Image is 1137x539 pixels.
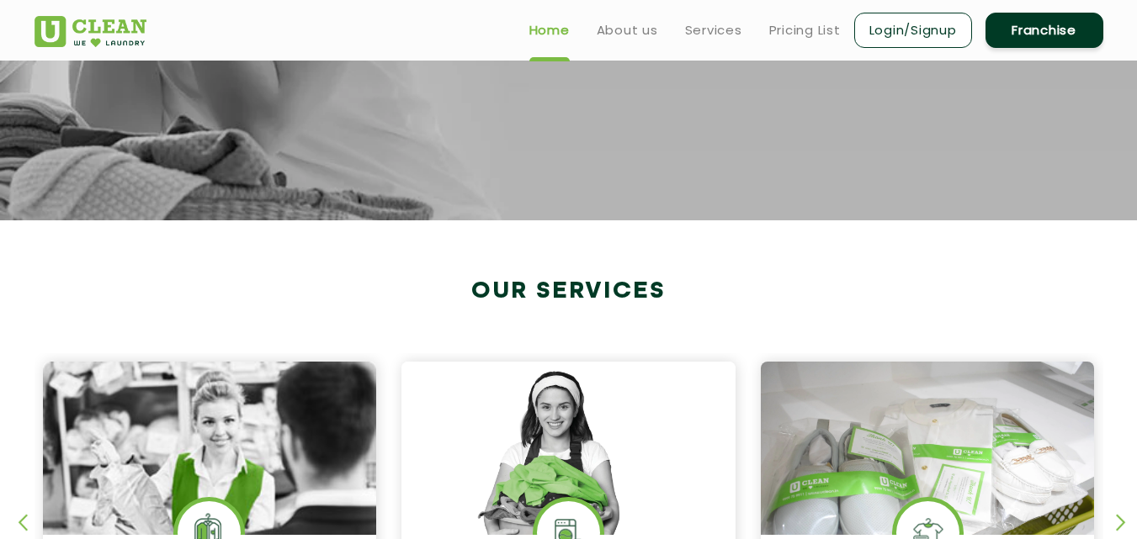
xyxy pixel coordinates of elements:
a: Pricing List [769,20,841,40]
a: Services [685,20,742,40]
img: UClean Laundry and Dry Cleaning [35,16,146,47]
a: Home [529,20,570,40]
a: Login/Signup [854,13,972,48]
a: About us [597,20,658,40]
a: Franchise [986,13,1103,48]
h2: Our Services [35,277,1103,305]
